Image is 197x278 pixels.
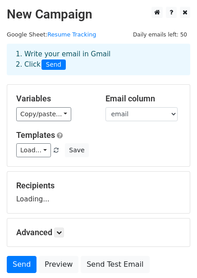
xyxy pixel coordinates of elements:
[47,31,96,38] a: Resume Tracking
[7,256,37,273] a: Send
[16,107,71,121] a: Copy/paste...
[65,143,88,157] button: Save
[130,30,190,40] span: Daily emails left: 50
[41,59,66,70] span: Send
[16,130,55,140] a: Templates
[81,256,149,273] a: Send Test Email
[39,256,78,273] a: Preview
[16,143,51,157] a: Load...
[130,31,190,38] a: Daily emails left: 50
[105,94,181,104] h5: Email column
[7,31,96,38] small: Google Sheet:
[9,49,188,70] div: 1. Write your email in Gmail 2. Click
[16,181,181,191] h5: Recipients
[16,228,181,237] h5: Advanced
[16,181,181,204] div: Loading...
[16,94,92,104] h5: Variables
[7,7,190,22] h2: New Campaign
